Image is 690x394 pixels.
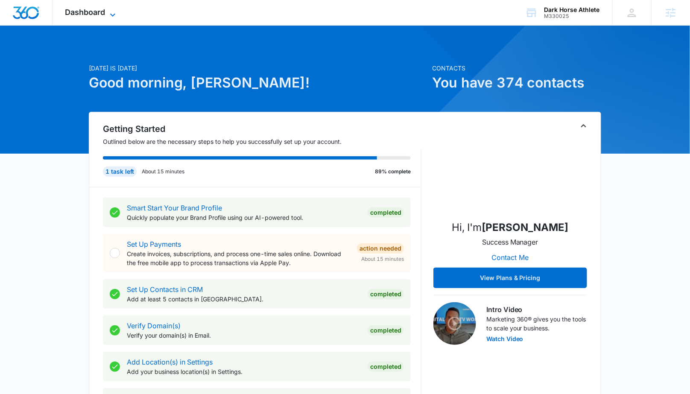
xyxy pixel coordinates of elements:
a: Set Up Contacts in CRM [127,285,203,294]
p: Marketing 360® gives you the tools to scale your business. [486,315,587,333]
img: tab_keywords_by_traffic_grey.svg [85,50,92,56]
div: Completed [368,207,404,218]
h2: Getting Started [103,123,421,135]
button: View Plans & Pricing [433,268,587,288]
h1: Good morning, [PERSON_NAME]! [89,73,427,93]
p: Contacts [432,64,601,73]
div: Domain Overview [32,50,76,56]
div: v 4.0.25 [24,14,42,20]
strong: [PERSON_NAME] [482,221,569,233]
p: Verify your domain(s) in Email. [127,331,361,340]
p: Hi, I'm [452,220,569,235]
button: Contact Me [483,247,538,268]
p: 89% complete [375,168,411,175]
span: About 15 minutes [361,255,404,263]
img: Cheyenne von Hoene [468,128,553,213]
button: Toggle Collapse [579,121,589,131]
a: Smart Start Your Brand Profile [127,204,222,212]
img: logo_orange.svg [14,14,20,20]
div: Domain: [DOMAIN_NAME] [22,22,94,29]
div: Completed [368,362,404,372]
h3: Intro Video [486,304,587,315]
div: Keywords by Traffic [94,50,144,56]
p: Outlined below are the necessary steps to help you successfully set up your account. [103,137,421,146]
img: tab_domain_overview_orange.svg [23,50,30,56]
div: Completed [368,289,404,299]
p: Create invoices, subscriptions, and process one-time sales online. Download the free mobile app t... [127,249,350,267]
p: Add at least 5 contacts in [GEOGRAPHIC_DATA]. [127,295,361,304]
img: Intro Video [433,302,476,345]
a: Set Up Payments [127,240,181,248]
div: Completed [368,325,404,336]
span: Dashboard [65,8,105,17]
p: Quickly populate your Brand Profile using our AI-powered tool. [127,213,361,222]
p: Success Manager [482,237,538,247]
p: [DATE] is [DATE] [89,64,427,73]
p: About 15 minutes [142,168,184,175]
img: website_grey.svg [14,22,20,29]
div: account name [544,6,600,13]
h1: You have 374 contacts [432,73,601,93]
div: 1 task left [103,166,137,177]
div: Action Needed [357,243,404,254]
button: Watch Video [486,336,523,342]
p: Add your business location(s) in Settings. [127,367,361,376]
a: Add Location(s) in Settings [127,358,213,366]
a: Verify Domain(s) [127,321,181,330]
div: account id [544,13,600,19]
